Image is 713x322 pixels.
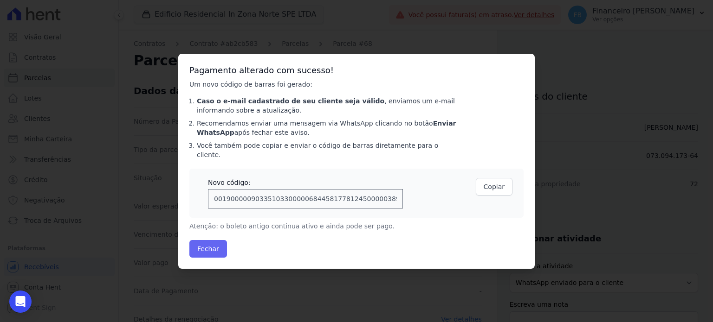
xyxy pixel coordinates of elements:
[189,80,457,89] p: Um novo código de barras foi gerado:
[189,221,457,231] p: Atenção: o boleto antigo continua ativo e ainda pode ser pago.
[197,120,456,136] strong: Enviar WhatsApp
[189,240,227,258] button: Fechar
[189,65,524,76] h3: Pagamento alterado com sucesso!
[208,189,403,208] input: 00190000090335103300000684458177812450000038991
[476,178,512,196] button: Copiar
[197,97,384,105] strong: Caso o e-mail cadastrado de seu cliente seja válido
[197,119,457,137] li: Recomendamos enviar uma mensagem via WhatsApp clicando no botão após fechar este aviso.
[208,178,403,187] div: Novo código:
[9,290,32,313] div: Open Intercom Messenger
[197,141,457,159] li: Você também pode copiar e enviar o código de barras diretamente para o cliente.
[197,96,457,115] li: , enviamos um e-mail informando sobre a atualização.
